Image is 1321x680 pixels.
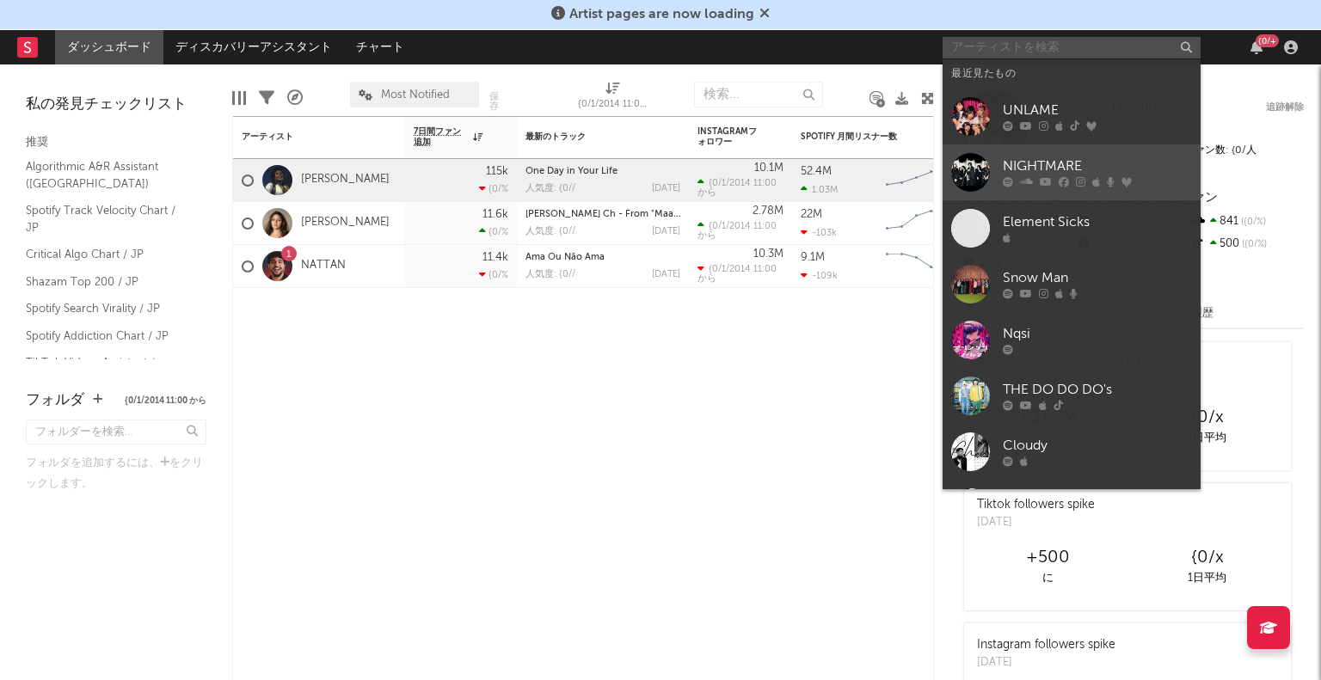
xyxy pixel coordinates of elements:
[801,270,838,281] div: -109k
[697,263,783,284] div: {0/1/2014 11:00 から
[1003,268,1192,289] div: Snow Man
[55,30,163,64] a: ダッシュボード
[801,209,822,220] div: 22M
[878,202,955,245] svg: Chart title
[26,420,206,444] input: フォルダーを検索...
[977,654,1115,671] div: [DATE]
[968,568,1127,589] div: に
[381,89,450,101] span: Most Notified
[344,30,416,64] a: チャート
[878,159,955,202] svg: Chart title
[479,183,508,194] div: {0/%
[26,157,189,193] a: Algorithmic A&R Assistant ([GEOGRAPHIC_DATA])
[943,312,1201,368] a: Nqsi
[968,548,1127,568] div: +500
[1189,211,1304,233] div: 841
[943,144,1201,200] a: NIGHTMARE
[753,248,783,260] div: 10.3M
[1003,212,1192,233] div: Element Sicks
[754,162,783,174] div: 10.1M
[878,245,955,288] svg: Chart title
[482,209,508,220] div: 11.6k
[697,177,783,198] div: {0/1/2014 11:00 から
[1003,436,1192,456] div: Cloudy
[943,200,1201,256] a: Element Sicks
[525,253,680,262] div: Ama Ou Não Ama
[525,253,605,262] a: Ama Ou Não Ama
[1127,568,1287,589] div: 1日平均
[652,270,680,279] div: [DATE]
[1127,428,1287,449] div: 1日平均
[569,8,754,21] span: Artist pages are now loading
[943,89,1201,144] a: UNLAME
[26,453,206,494] div: フォルダを追加するには、 をクリックします。
[26,132,206,153] div: 推奨
[753,205,783,217] div: 2.78M
[301,259,346,273] a: NATTAN
[694,82,823,107] input: 検索...
[943,368,1201,424] a: THE DO DO DO's
[1239,240,1267,249] span: {0/%
[414,126,469,147] span: 7日間ファン追加
[697,220,783,241] div: {0/1/2014 11:00 から
[1003,101,1192,121] div: UNLAME
[1256,34,1279,47] div: {0/+
[26,245,189,264] a: Critical Algo Chart / JP
[1003,324,1192,345] div: Nqsi
[943,480,1201,536] a: YOU THUG
[977,636,1115,654] div: Instagram followers spike
[486,166,508,177] div: 115k
[801,132,930,142] div: Spotify 月間リスナー数
[759,8,770,21] span: 却下する
[125,396,206,405] button: {0/1/2014 11:00 から
[578,95,647,115] div: {0/1/2014 11:00 から
[801,184,838,195] div: 1.03M
[977,496,1095,514] div: Tiktok followers spike
[943,256,1201,312] a: Snow Man
[578,73,647,123] div: {0/1/2014 11:00 から
[525,270,575,279] div: 人気度: {0//
[1127,548,1287,568] div: {0/x
[26,273,189,291] a: Shazam Top 200 / JP
[26,353,189,389] a: TikTok Videos Assistant / [GEOGRAPHIC_DATA]
[26,327,189,346] a: Spotify Addiction Chart / JP
[163,30,344,64] a: ディスカバリーアシスタント
[301,216,390,230] a: [PERSON_NAME]
[525,210,700,219] a: [PERSON_NAME] Ch - From "Maa Jaye"
[951,64,1192,84] div: 最近見たもの
[943,37,1201,58] input: アーティストを検索
[259,73,274,123] div: フィルター
[1003,156,1192,177] div: NIGHTMARE
[287,73,303,123] div: A&Rパイプライン
[301,173,390,187] a: [PERSON_NAME]
[26,95,206,115] div: 私の発見チェックリスト
[525,167,680,176] div: One Day in Your Life
[479,269,508,280] div: {0/%
[26,299,189,318] a: Spotify Search Virality / JP
[1003,380,1192,401] div: THE DO DO DO's
[801,166,832,177] div: 52.4M
[525,132,654,142] div: 最新のトラック
[26,201,189,236] a: Spotify Track Velocity Chart / JP
[525,167,617,176] a: One Day in Your Life
[1189,233,1304,255] div: 500
[697,126,758,147] div: Instagramフォロワー
[242,132,371,142] div: アーティスト
[232,73,246,123] div: 列の編集
[525,210,680,219] div: Tere Ishq Ch - From "Maa Jaye"
[801,252,825,263] div: 9.1M
[525,227,575,236] div: 人気度: {0//
[652,227,680,236] div: [DATE]
[1238,217,1266,227] span: {0/%
[1250,40,1263,54] button: {0/+
[801,227,837,238] div: -103k
[525,184,575,193] div: 人気度: {0//
[479,226,508,237] div: {0/%
[1127,407,1287,428] div: {0/x
[1266,99,1304,116] button: 追跡解除
[485,92,503,111] button: 保存
[943,424,1201,480] a: Cloudy
[482,252,508,263] div: 11.4k
[977,514,1095,531] div: [DATE]
[652,184,680,193] div: [DATE]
